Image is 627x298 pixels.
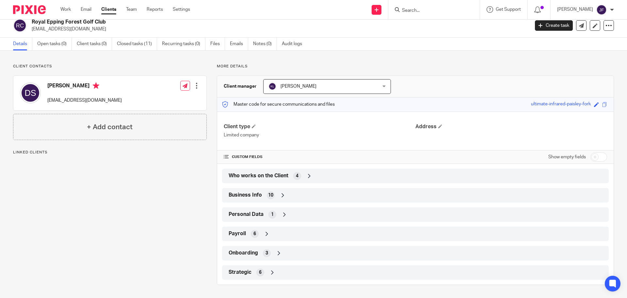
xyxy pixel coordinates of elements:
[32,19,426,26] h2: Royal Epping Forest Golf Club
[20,82,41,103] img: svg%3E
[147,6,163,13] a: Reports
[87,122,133,132] h4: + Add contact
[13,19,27,32] img: svg%3E
[415,123,607,130] h4: Address
[47,97,122,104] p: [EMAIL_ADDRESS][DOMAIN_NAME]
[93,82,99,89] i: Primary
[401,8,460,14] input: Search
[557,6,593,13] p: [PERSON_NAME]
[173,6,190,13] a: Settings
[253,38,277,50] a: Notes (0)
[224,123,415,130] h4: Client type
[81,6,91,13] a: Email
[230,38,248,50] a: Emails
[531,101,591,108] div: ultimate-infrared-paisley-fork
[217,64,614,69] p: More details
[37,38,72,50] a: Open tasks (0)
[596,5,607,15] img: svg%3E
[229,269,251,276] span: Strategic
[13,5,46,14] img: Pixie
[13,150,207,155] p: Linked clients
[281,84,316,89] span: [PERSON_NAME]
[117,38,157,50] a: Closed tasks (11)
[229,250,258,256] span: Onboarding
[282,38,307,50] a: Audit logs
[496,7,521,12] span: Get Support
[229,192,262,199] span: Business Info
[259,269,262,276] span: 6
[229,230,246,237] span: Payroll
[296,173,298,179] span: 4
[271,211,274,218] span: 1
[101,6,116,13] a: Clients
[224,83,257,90] h3: Client manager
[268,82,276,90] img: svg%3E
[224,132,415,138] p: Limited company
[224,154,415,160] h4: CUSTOM FIELDS
[268,192,273,199] span: 10
[60,6,71,13] a: Work
[47,82,122,91] h4: [PERSON_NAME]
[229,211,264,218] span: Personal Data
[13,38,32,50] a: Details
[210,38,225,50] a: Files
[548,154,586,160] label: Show empty fields
[77,38,112,50] a: Client tasks (0)
[265,250,268,256] span: 3
[32,26,525,32] p: [EMAIL_ADDRESS][DOMAIN_NAME]
[13,64,207,69] p: Client contacts
[253,231,256,237] span: 6
[222,101,335,108] p: Master code for secure communications and files
[535,20,573,31] a: Create task
[162,38,205,50] a: Recurring tasks (0)
[126,6,137,13] a: Team
[229,172,288,179] span: Who works on the Client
